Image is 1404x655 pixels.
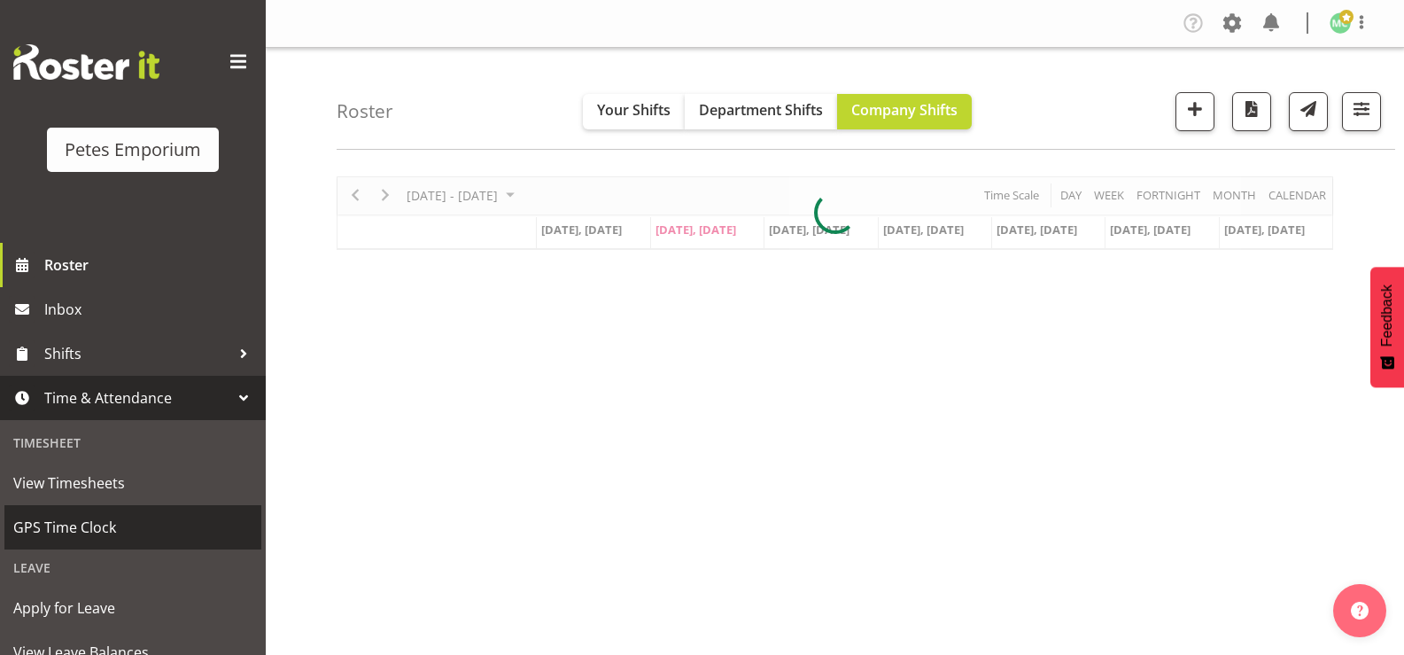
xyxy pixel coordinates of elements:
[4,425,261,461] div: Timesheet
[685,94,837,129] button: Department Shifts
[1342,92,1381,131] button: Filter Shifts
[1175,92,1214,131] button: Add a new shift
[44,340,230,367] span: Shifts
[44,385,230,411] span: Time & Attendance
[1351,602,1369,620] img: help-xxl-2.png
[44,252,257,278] span: Roster
[1289,92,1328,131] button: Send a list of all shifts for the selected filtered period to all rostered employees.
[583,94,685,129] button: Your Shifts
[1330,12,1351,34] img: melissa-cowen2635.jpg
[65,136,201,163] div: Petes Emporium
[4,461,261,505] a: View Timesheets
[4,586,261,630] a: Apply for Leave
[13,595,252,621] span: Apply for Leave
[13,514,252,541] span: GPS Time Clock
[4,550,261,586] div: Leave
[337,101,393,121] h4: Roster
[597,100,671,120] span: Your Shifts
[44,296,257,323] span: Inbox
[851,100,958,120] span: Company Shifts
[1232,92,1271,131] button: Download a PDF of the roster according to the set date range.
[699,100,823,120] span: Department Shifts
[1370,267,1404,387] button: Feedback - Show survey
[1379,285,1395,347] span: Feedback
[13,44,159,80] img: Rosterit website logo
[13,470,252,496] span: View Timesheets
[837,94,972,129] button: Company Shifts
[4,505,261,550] a: GPS Time Clock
